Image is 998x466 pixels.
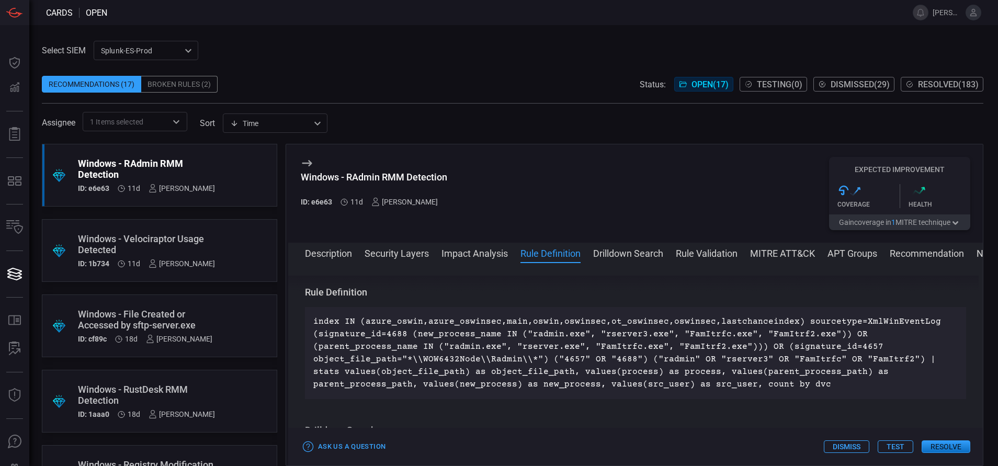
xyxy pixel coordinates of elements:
h5: ID: 1b734 [78,259,109,268]
span: open [86,8,107,18]
div: Broken Rules (2) [141,76,218,93]
span: Cards [46,8,73,18]
button: Dashboard [2,50,27,75]
button: Rule Definition [520,246,581,259]
h5: ID: e6e63 [78,184,109,192]
h5: Expected Improvement [829,165,970,174]
div: [PERSON_NAME] [149,410,215,418]
div: Coverage [837,201,900,208]
button: Open(17) [674,77,733,92]
span: [PERSON_NAME].[PERSON_NAME] [933,8,961,17]
span: Sep 21, 2025 11:14 AM [128,410,140,418]
span: Open ( 17 ) [691,79,729,89]
span: Sep 28, 2025 9:55 AM [350,198,363,206]
button: Inventory [2,215,27,240]
button: Rule Catalog [2,308,27,333]
button: Testing(0) [740,77,807,92]
p: Splunk-ES-Prod [101,46,182,56]
span: 1 Items selected [90,117,143,127]
button: Reports [2,122,27,147]
button: Resolve [922,440,970,453]
h5: ID: 1aaa0 [78,410,109,418]
p: index IN (azure_oswin,azure_oswinsec,main,oswin,oswinsec,ot_oswinsec,oswinsec,lastchanceindex) so... [313,315,958,391]
button: Resolved(183) [901,77,983,92]
button: ALERT ANALYSIS [2,336,27,361]
button: MITRE ATT&CK [750,246,815,259]
span: Sep 28, 2025 9:55 AM [128,259,140,268]
button: Rule Validation [676,246,738,259]
span: 1 [891,218,895,226]
div: [PERSON_NAME] [371,198,438,206]
div: [PERSON_NAME] [149,184,215,192]
div: Windows - Velociraptor Usage Detected [78,233,215,255]
button: Impact Analysis [441,246,508,259]
button: Dismissed(29) [813,77,894,92]
span: Sep 21, 2025 11:14 AM [125,335,138,343]
div: Health [909,201,971,208]
div: Windows - File Created or Accessed by sftp-server.exe [78,309,212,331]
label: sort [200,118,215,128]
button: Ask Us a Question [301,439,388,455]
div: [PERSON_NAME] [149,259,215,268]
span: Sep 28, 2025 9:55 AM [128,184,140,192]
span: Resolved ( 183 ) [918,79,979,89]
h5: ID: cf89c [78,335,107,343]
div: [PERSON_NAME] [146,335,212,343]
h3: Rule Definition [305,286,966,299]
button: Open [169,115,184,129]
button: Gaincoverage in1MITRE technique [829,214,970,230]
span: Assignee [42,118,75,128]
button: Recommendation [890,246,964,259]
h5: ID: e6e63 [301,198,332,206]
button: Cards [2,262,27,287]
div: Windows - RAdmin RMM Detection [301,172,447,183]
button: Security Layers [365,246,429,259]
div: Recommendations (17) [42,76,141,93]
button: Test [878,440,913,453]
button: MITRE - Detection Posture [2,168,27,194]
div: Time [230,118,311,129]
button: Dismiss [824,440,869,453]
button: Drilldown Search [593,246,663,259]
button: Description [305,246,352,259]
span: Dismissed ( 29 ) [831,79,890,89]
label: Select SIEM [42,46,86,55]
button: Threat Intelligence [2,383,27,408]
button: Detections [2,75,27,100]
button: Ask Us A Question [2,429,27,454]
div: Windows - RustDesk RMM Detection [78,384,215,406]
h3: Drilldown Search [305,424,966,437]
button: APT Groups [827,246,877,259]
span: Status: [640,79,666,89]
span: Testing ( 0 ) [757,79,802,89]
div: Windows - RAdmin RMM Detection [78,158,215,180]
